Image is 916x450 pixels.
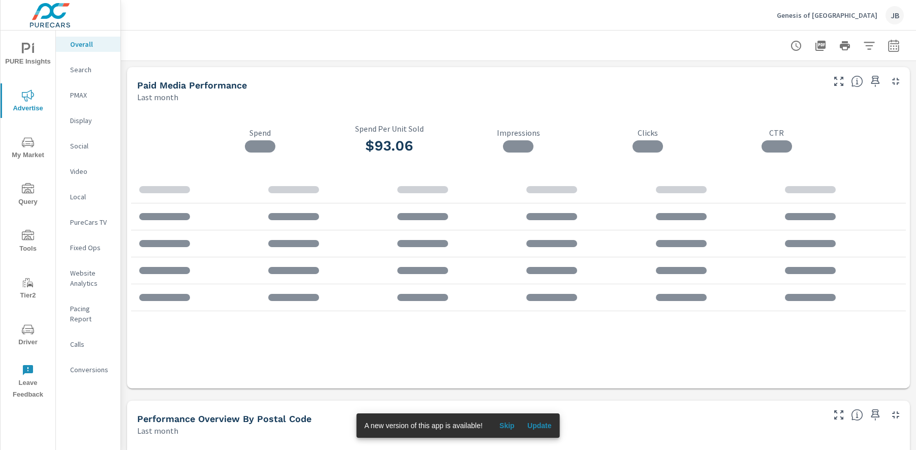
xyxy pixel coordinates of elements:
[137,413,311,424] h5: Performance Overview By Postal Code
[867,407,883,423] span: Save this to your personalized report
[523,417,556,434] button: Update
[4,89,52,114] span: Advertise
[70,217,112,227] p: PureCars TV
[4,230,52,255] span: Tools
[70,115,112,126] p: Display
[831,407,847,423] button: Make Fullscreen
[137,91,178,103] p: Last month
[56,301,120,326] div: Pacing Report
[70,166,112,176] p: Video
[70,39,112,49] p: Overall
[56,189,120,204] div: Local
[831,73,847,89] button: Make Fullscreen
[859,36,879,56] button: Apply Filters
[196,128,325,138] p: Spend
[712,128,841,138] p: CTR
[886,6,904,24] div: JB
[810,36,831,56] button: "Export Report to PDF"
[1,31,55,405] div: nav menu
[56,240,120,255] div: Fixed Ops
[70,268,112,288] p: Website Analytics
[325,124,454,133] p: Spend Per Unit Sold
[4,136,52,161] span: My Market
[867,73,883,89] span: Save this to your personalized report
[56,164,120,179] div: Video
[4,43,52,68] span: PURE Insights
[364,422,483,430] span: A new version of this app is available!
[56,87,120,103] div: PMAX
[56,337,120,352] div: Calls
[56,265,120,291] div: Website Analytics
[527,421,552,430] span: Update
[4,183,52,208] span: Query
[56,37,120,52] div: Overall
[70,365,112,375] p: Conversions
[56,215,120,230] div: PureCars TV
[70,243,112,253] p: Fixed Ops
[851,75,863,87] span: Understand performance metrics over the selected time range.
[888,73,904,89] button: Minimize Widget
[70,304,112,324] p: Pacing Report
[4,323,52,348] span: Driver
[851,409,863,421] span: Understand performance data by postal code. Individual postal codes can be selected and expanded ...
[835,36,855,56] button: Print Report
[888,407,904,423] button: Minimize Widget
[777,11,877,20] p: Genesis of [GEOGRAPHIC_DATA]
[454,128,583,138] p: Impressions
[70,192,112,202] p: Local
[70,90,112,100] p: PMAX
[137,425,178,437] p: Last month
[4,364,52,401] span: Leave Feedback
[56,138,120,154] div: Social
[70,141,112,151] p: Social
[583,128,712,138] p: Clicks
[56,362,120,377] div: Conversions
[883,36,904,56] button: Select Date Range
[491,417,523,434] button: Skip
[56,113,120,128] div: Display
[70,339,112,349] p: Calls
[325,137,454,155] h3: $93.06
[4,277,52,302] span: Tier2
[70,65,112,75] p: Search
[495,421,519,430] span: Skip
[137,80,247,91] h5: Paid Media Performance
[56,62,120,77] div: Search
